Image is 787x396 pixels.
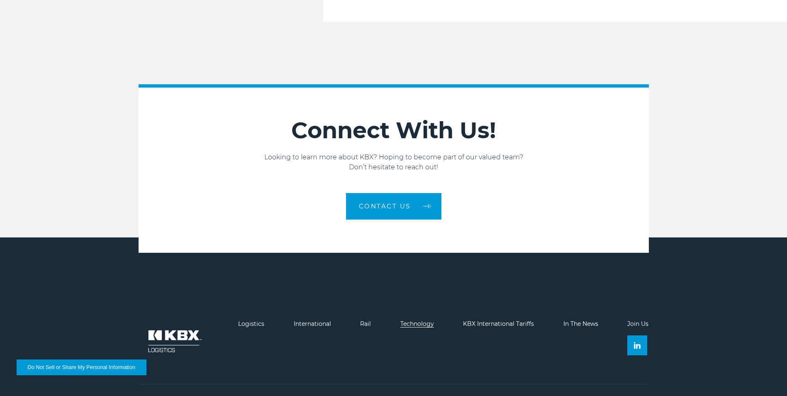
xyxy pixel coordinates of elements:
[634,342,641,349] img: Linkedin
[463,320,534,328] a: KBX International Tariffs
[359,203,411,209] span: Contact us
[360,320,371,328] a: Rail
[238,320,264,328] a: Logistics
[139,320,209,362] img: kbx logo
[346,193,441,220] a: Contact us arrow arrow
[17,359,146,375] button: Do Not Sell or Share My Personal Information
[139,152,649,172] p: Looking to learn more about KBX? Hoping to become part of our valued team? Don’t hesitate to reac...
[627,320,648,328] a: Join Us
[139,117,649,144] h2: Connect With Us!
[563,320,598,328] a: In The News
[400,320,434,328] a: Technology
[294,320,331,328] a: International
